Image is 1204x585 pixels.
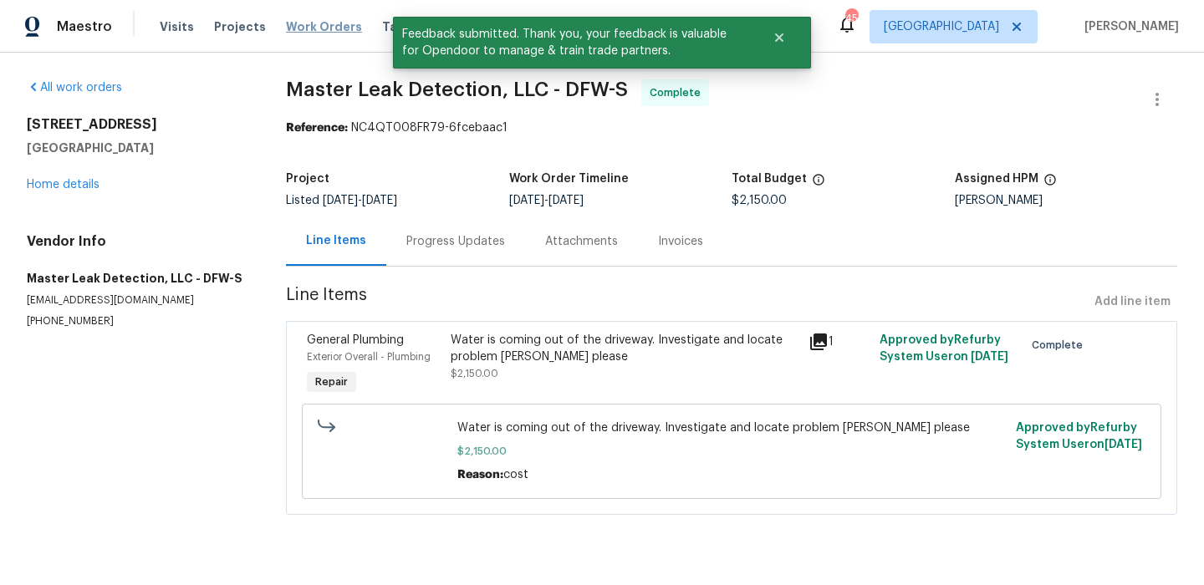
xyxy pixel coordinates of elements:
[286,122,348,134] b: Reference:
[457,420,1006,436] span: Water is coming out of the driveway. Investigate and locate problem [PERSON_NAME] please
[509,195,584,206] span: -
[27,233,246,250] h4: Vendor Info
[1032,337,1089,354] span: Complete
[286,173,329,185] h5: Project
[323,195,397,206] span: -
[809,332,870,352] div: 1
[658,233,703,250] div: Invoices
[160,18,194,35] span: Visits
[27,140,246,156] h5: [GEOGRAPHIC_DATA]
[286,120,1177,136] div: NC4QT008FR79-6fcebaac1
[286,195,397,206] span: Listed
[27,116,246,133] h2: [STREET_ADDRESS]
[393,17,752,69] span: Feedback submitted. Thank you, your feedback is valuable for Opendoor to manage & train trade par...
[27,270,246,287] h5: Master Leak Detection, LLC - DFW-S
[406,233,505,250] div: Progress Updates
[323,195,358,206] span: [DATE]
[884,18,999,35] span: [GEOGRAPHIC_DATA]
[650,84,707,101] span: Complete
[27,293,246,308] p: [EMAIL_ADDRESS][DOMAIN_NAME]
[955,195,1177,206] div: [PERSON_NAME]
[27,314,246,328] p: [PHONE_NUMBER]
[27,179,99,191] a: Home details
[545,233,618,250] div: Attachments
[451,332,798,365] div: Water is coming out of the driveway. Investigate and locate problem [PERSON_NAME] please
[1016,422,1142,450] span: Approved by Refurby System User on
[845,10,857,27] div: 45
[509,173,629,185] h5: Work Order Timeline
[971,351,1008,363] span: [DATE]
[451,369,498,379] span: $2,150.00
[382,21,417,33] span: Tasks
[880,334,1008,363] span: Approved by Refurby System User on
[307,352,431,362] span: Exterior Overall - Plumbing
[812,173,825,195] span: The total cost of line items that have been proposed by Opendoor. This sum includes line items th...
[752,21,807,54] button: Close
[57,18,112,35] span: Maestro
[503,469,528,481] span: cost
[509,195,544,206] span: [DATE]
[1078,18,1179,35] span: [PERSON_NAME]
[307,334,404,346] span: General Plumbing
[1043,173,1057,195] span: The hpm assigned to this work order.
[457,469,503,481] span: Reason:
[548,195,584,206] span: [DATE]
[732,195,787,206] span: $2,150.00
[955,173,1038,185] h5: Assigned HPM
[309,374,355,390] span: Repair
[732,173,807,185] h5: Total Budget
[362,195,397,206] span: [DATE]
[214,18,266,35] span: Projects
[286,18,362,35] span: Work Orders
[1105,439,1142,450] span: [DATE]
[27,82,122,94] a: All work orders
[306,232,366,249] div: Line Items
[286,287,1088,318] span: Line Items
[457,443,1006,460] span: $2,150.00
[286,79,628,99] span: Master Leak Detection, LLC - DFW-S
